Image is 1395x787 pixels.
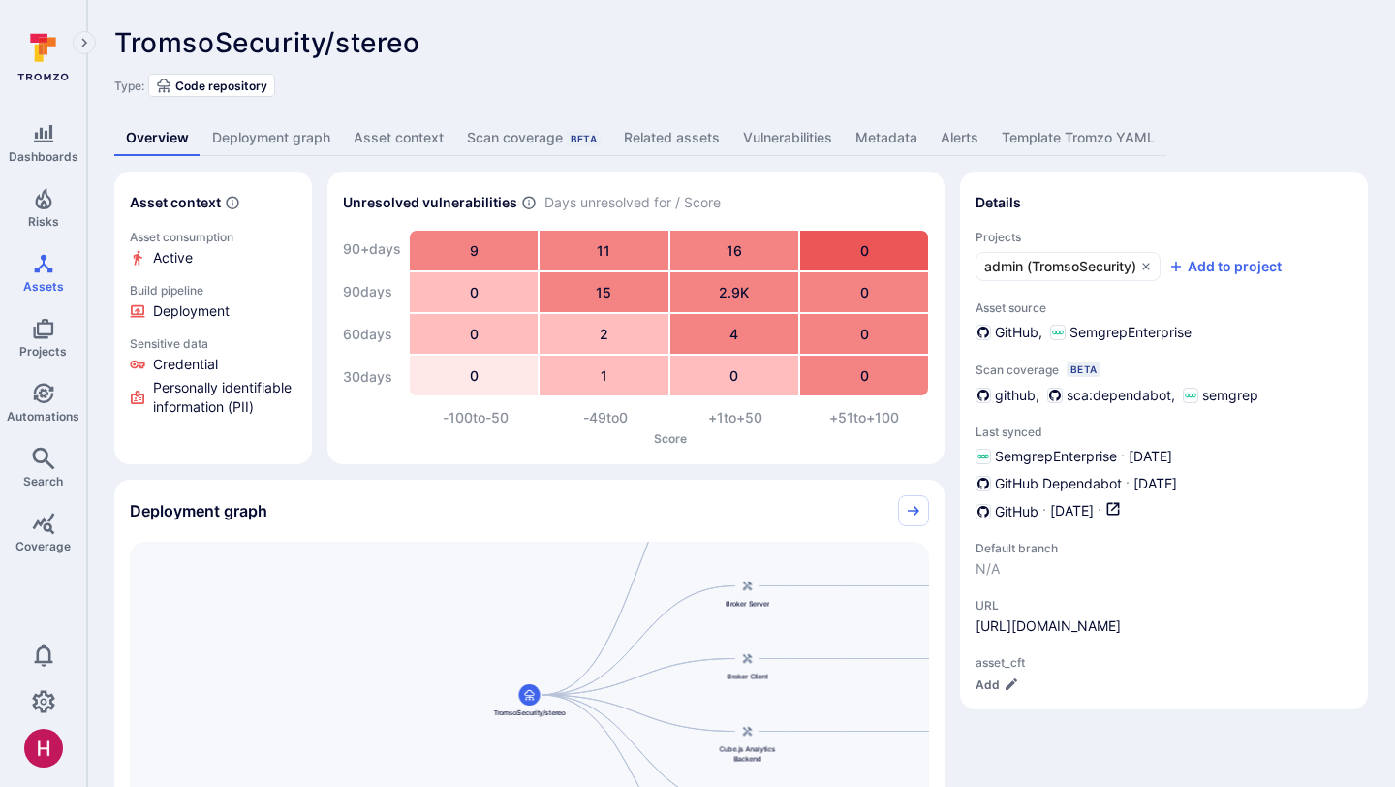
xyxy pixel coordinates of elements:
div: 0 [670,356,798,395]
div: 30 days [343,358,401,396]
span: Search [23,474,63,488]
p: · [1126,474,1130,493]
span: asset_cft [976,655,1352,670]
span: Scan coverage [976,362,1059,377]
span: Broker Client [728,672,768,681]
p: Score [411,431,929,446]
div: 11 [540,231,667,270]
h2: Details [976,193,1021,212]
span: Broker Server [726,599,769,609]
div: 0 [800,231,928,270]
div: 0 [800,356,928,395]
a: Click to view evidence [126,226,300,271]
span: Automations [7,409,79,424]
a: Vulnerabilities [731,120,844,156]
div: 9 [410,231,538,270]
p: Sensitive data [130,336,296,351]
span: [DATE] [1133,474,1177,493]
a: Metadata [844,120,929,156]
li: Credential [130,355,296,374]
div: Asset tabs [114,120,1368,156]
button: Add to project [1168,257,1282,276]
div: github [976,385,1036,405]
p: · [1121,447,1125,466]
div: 4 [670,314,798,354]
a: Asset context [342,120,455,156]
span: GitHub [995,502,1038,521]
div: +51 to +100 [799,408,929,427]
span: [DATE] [1050,501,1094,521]
p: · [1042,501,1046,521]
span: Number of vulnerabilities in status ‘Open’ ‘Triaged’ and ‘In process’ divided by score and scanne... [521,193,537,213]
div: GitHub [976,323,1038,342]
span: Projects [19,344,67,359]
div: 0 [800,314,928,354]
a: Related assets [612,120,731,156]
div: 0 [410,272,538,312]
a: Deployment graph [201,120,342,156]
div: Harshil Parikh [24,729,63,768]
img: ACg8ocKzQzwPSwOZT_k9C736TfcBpCStqIZdMR9gXOhJgTaH9y_tsw=s96-c [24,729,63,768]
a: [URL][DOMAIN_NAME] [976,616,1121,636]
span: Risks [28,214,59,229]
span: TromsoSecurity/stereo [114,26,420,59]
span: Dashboards [9,149,78,164]
a: Click to view evidence [126,279,300,325]
li: Deployment [130,301,296,321]
div: +1 to +50 [670,408,800,427]
span: Asset source [976,300,1352,315]
div: Beta [1067,362,1100,377]
div: 0 [410,314,538,354]
a: Overview [114,120,201,156]
p: · [1098,501,1101,521]
div: 90+ days [343,230,401,268]
div: 2.9K [670,272,798,312]
div: -100 to -50 [411,408,541,427]
a: Template Tromzo YAML [990,120,1166,156]
div: 15 [540,272,667,312]
span: N/A [976,559,1131,579]
span: admin (TromsoSecurity) [984,257,1136,276]
span: [DATE] [1129,447,1172,466]
h2: Unresolved vulnerabilities [343,193,517,212]
div: sca:dependabot [1047,385,1171,405]
span: Last synced [976,425,1352,439]
div: 90 days [343,272,401,311]
div: Collapse [114,480,945,542]
h2: Asset context [130,193,221,212]
a: Alerts [929,120,990,156]
div: 2 [540,314,667,354]
div: 0 [410,356,538,395]
i: Expand navigation menu [77,35,91,51]
h2: Deployment graph [130,501,267,520]
a: Click to view evidence [126,332,300,421]
div: 1 [540,356,667,395]
div: 60 days [343,315,401,354]
span: GitHub Dependabot [995,474,1122,493]
div: SemgrepEnterprise [1050,323,1192,342]
span: TromsoSecurity/stereo [493,708,566,717]
button: Expand navigation menu [73,31,96,54]
span: Default branch [976,541,1131,555]
div: Beta [567,131,601,146]
span: Days unresolved for / Score [544,193,721,213]
p: Asset consumption [130,230,296,244]
p: Build pipeline [130,283,296,298]
span: Code repository [175,79,267,93]
span: URL [976,598,1121,613]
span: Cube.js Analytics Backend [709,744,787,764]
div: 0 [800,272,928,312]
span: Assets [23,279,64,294]
li: Active [130,248,296,268]
span: Coverage [15,539,71,553]
div: 16 [670,231,798,270]
button: Add [976,677,1019,692]
svg: Automatically discovered context associated with the asset [225,195,240,210]
div: Scan coverage [467,128,601,147]
a: admin (TromsoSecurity) [976,252,1161,281]
span: Type: [114,79,144,93]
li: Personally identifiable information (PII) [130,378,296,417]
a: Open in GitHub dashboard [1105,501,1121,521]
span: SemgrepEnterprise [995,447,1117,466]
